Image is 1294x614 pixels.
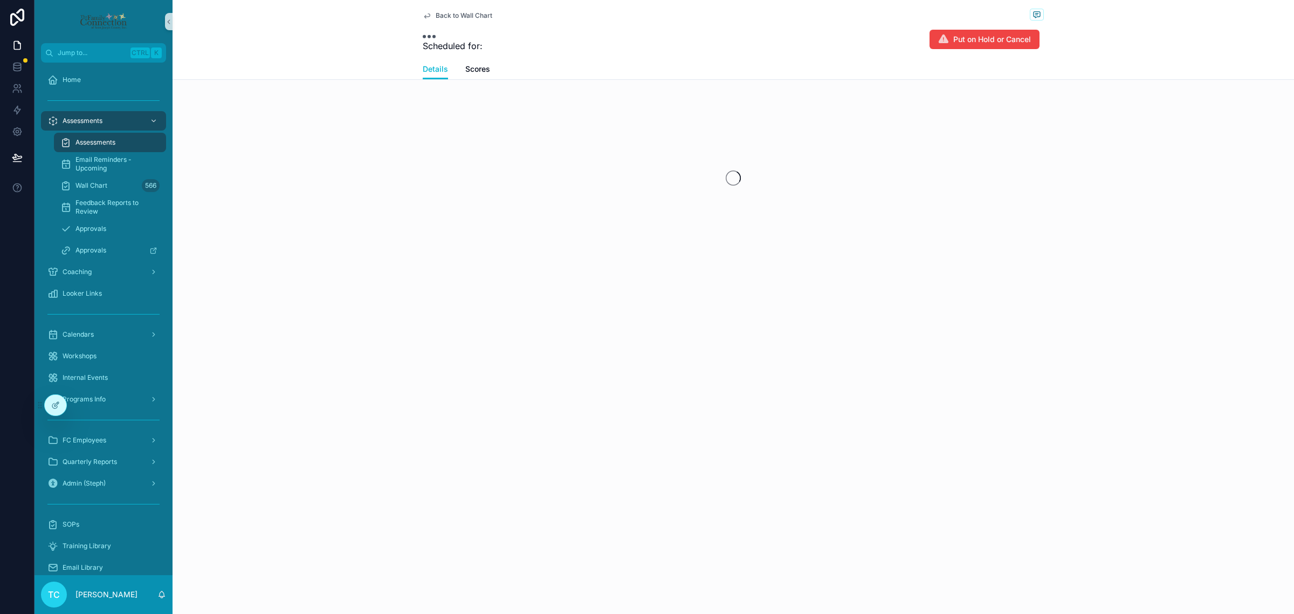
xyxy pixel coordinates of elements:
a: Assessments [54,133,166,152]
span: Email Reminders - Upcoming [75,155,155,173]
span: Feedback Reports to Review [75,199,155,216]
div: 566 [142,179,160,192]
div: scrollable content [35,63,173,575]
span: Scheduled for: [423,39,483,52]
span: Programs Info [63,395,106,404]
button: Jump to...CtrlK [41,43,166,63]
span: Internal Events [63,373,108,382]
span: TC [48,588,60,601]
a: Approvals [54,241,166,260]
a: Calendars [41,325,166,344]
span: Put on Hold or Cancel [953,34,1031,45]
a: Looker Links [41,284,166,303]
span: Approvals [75,224,106,233]
a: Programs Info [41,390,166,409]
a: Wall Chart566 [54,176,166,195]
a: Home [41,70,166,90]
span: Details [423,64,448,74]
span: Admin (Steph) [63,479,106,488]
a: Approvals [54,219,166,238]
button: Put on Hold or Cancel [930,30,1040,49]
a: Workshops [41,346,166,366]
span: Assessments [75,138,115,147]
a: Scores [465,59,490,81]
a: Email Library [41,558,166,577]
span: Scores [465,64,490,74]
a: Coaching [41,262,166,282]
img: App logo [79,13,127,30]
a: Feedback Reports to Review [54,197,166,217]
span: Email Library [63,563,103,572]
a: Back to Wall Chart [423,11,492,20]
span: Calendars [63,330,94,339]
a: Internal Events [41,368,166,387]
span: Jump to... [58,49,126,57]
span: Workshops [63,352,97,360]
a: FC Employees [41,431,166,450]
span: Home [63,76,81,84]
span: Wall Chart [75,181,107,190]
a: Quarterly Reports [41,452,166,472]
span: Assessments [63,117,102,125]
span: Approvals [75,246,106,255]
span: Ctrl [130,47,150,58]
p: [PERSON_NAME] [75,589,137,600]
span: Coaching [63,268,92,276]
span: K [152,49,161,57]
a: Email Reminders - Upcoming [54,154,166,174]
a: Training Library [41,536,166,556]
a: Details [423,59,448,80]
span: Quarterly Reports [63,458,117,466]
span: Looker Links [63,289,102,298]
span: SOPs [63,520,79,529]
a: Assessments [41,111,166,131]
span: Training Library [63,542,111,550]
span: FC Employees [63,436,106,445]
a: SOPs [41,515,166,534]
span: Back to Wall Chart [436,11,492,20]
a: Admin (Steph) [41,474,166,493]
